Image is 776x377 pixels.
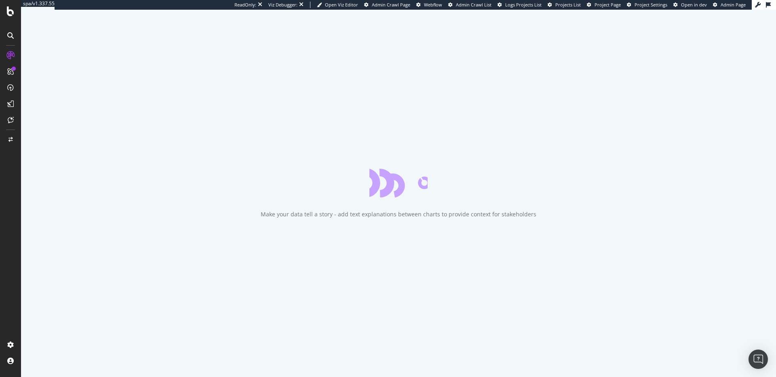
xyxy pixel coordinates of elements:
span: Logs Projects List [505,2,542,8]
span: Projects List [555,2,581,8]
a: Open in dev [673,2,707,8]
a: Project Settings [627,2,667,8]
span: Admin Crawl Page [372,2,410,8]
span: Admin Crawl List [456,2,491,8]
div: animation [369,168,428,197]
a: Admin Page [713,2,746,8]
div: Viz Debugger: [268,2,297,8]
span: Webflow [424,2,442,8]
a: Project Page [587,2,621,8]
a: Logs Projects List [498,2,542,8]
a: Open Viz Editor [317,2,358,8]
span: Project Settings [635,2,667,8]
a: Projects List [548,2,581,8]
div: ReadOnly: [234,2,256,8]
span: Open Viz Editor [325,2,358,8]
a: Admin Crawl List [448,2,491,8]
div: Make your data tell a story - add text explanations between charts to provide context for stakeho... [261,210,536,218]
span: Admin Page [721,2,746,8]
a: Webflow [416,2,442,8]
a: Admin Crawl Page [364,2,410,8]
div: Open Intercom Messenger [749,350,768,369]
span: Open in dev [681,2,707,8]
span: Project Page [595,2,621,8]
